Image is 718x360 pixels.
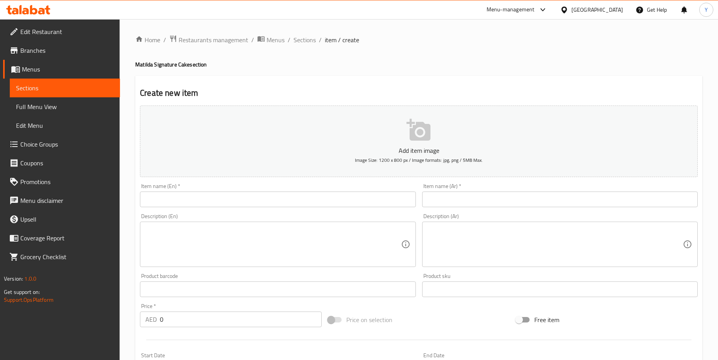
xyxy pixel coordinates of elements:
span: Menus [267,35,285,45]
span: 1.0.0 [24,274,36,284]
span: Menus [22,64,114,74]
h4: Matilda Signature Cake section [135,61,702,68]
a: Coupons [3,154,120,172]
h2: Create new item [140,87,698,99]
a: Branches [3,41,120,60]
a: Grocery Checklist [3,247,120,266]
a: Sections [10,79,120,97]
span: Branches [20,46,114,55]
li: / [163,35,166,45]
a: Edit Menu [10,116,120,135]
span: Coverage Report [20,233,114,243]
button: Add item imageImage Size: 1200 x 800 px / Image formats: jpg, png / 5MB Max. [140,106,698,177]
input: Please enter product sku [422,281,698,297]
input: Please enter product barcode [140,281,415,297]
span: Menu disclaimer [20,196,114,205]
a: Promotions [3,172,120,191]
li: / [319,35,322,45]
a: Upsell [3,210,120,229]
span: Image Size: 1200 x 800 px / Image formats: jpg, png / 5MB Max. [355,156,483,165]
span: Y [705,5,708,14]
div: Menu-management [487,5,535,14]
span: Edit Menu [16,121,114,130]
span: item / create [325,35,359,45]
span: Choice Groups [20,140,114,149]
a: Home [135,35,160,45]
a: Coverage Report [3,229,120,247]
a: Full Menu View [10,97,120,116]
p: Add item image [152,146,686,155]
p: AED [145,315,157,324]
li: / [288,35,290,45]
a: Choice Groups [3,135,120,154]
span: Full Menu View [16,102,114,111]
span: Grocery Checklist [20,252,114,261]
a: Sections [294,35,316,45]
span: Promotions [20,177,114,186]
span: Free item [534,315,559,324]
span: Get support on: [4,287,40,297]
input: Enter name En [140,192,415,207]
span: Version: [4,274,23,284]
a: Restaurants management [169,35,248,45]
a: Support.OpsPlatform [4,295,54,305]
span: Price on selection [346,315,392,324]
span: Edit Restaurant [20,27,114,36]
span: Coupons [20,158,114,168]
input: Please enter price [160,312,322,327]
div: [GEOGRAPHIC_DATA] [571,5,623,14]
a: Menus [3,60,120,79]
a: Menu disclaimer [3,191,120,210]
a: Menus [257,35,285,45]
input: Enter name Ar [422,192,698,207]
span: Sections [16,83,114,93]
li: / [251,35,254,45]
span: Restaurants management [179,35,248,45]
a: Edit Restaurant [3,22,120,41]
span: Upsell [20,215,114,224]
nav: breadcrumb [135,35,702,45]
